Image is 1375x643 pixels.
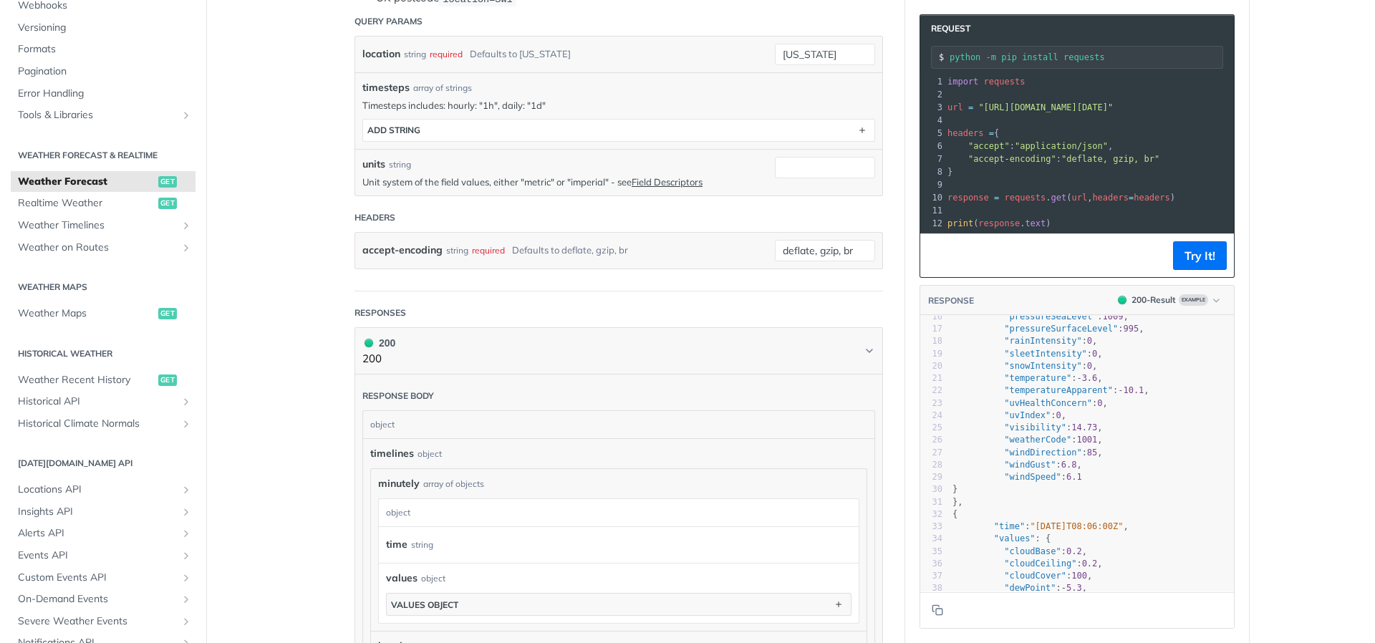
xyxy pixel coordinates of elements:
[11,193,196,214] a: Realtime Weatherget
[952,311,1129,321] span: : ,
[18,306,155,321] span: Weather Maps
[952,385,1149,395] span: : ,
[947,218,973,228] span: print
[920,335,942,347] div: 18
[920,496,942,508] div: 31
[158,198,177,209] span: get
[920,204,945,217] div: 11
[1129,193,1134,203] span: =
[1004,559,1076,569] span: "cloudCeiling"
[947,77,978,87] span: import
[180,242,192,253] button: Show subpages for Weather on Routes
[11,457,196,470] h2: [DATE][DOMAIN_NAME] API
[920,422,942,434] div: 25
[1004,349,1087,359] span: "sleetIntensity"
[920,178,945,191] div: 9
[11,215,196,236] a: Weather TimelinesShow subpages for Weather Timelines
[370,446,414,461] span: timelines
[978,218,1020,228] span: response
[158,176,177,188] span: get
[920,570,942,582] div: 37
[920,153,945,165] div: 7
[365,339,373,347] span: 200
[1005,193,1046,203] span: requests
[994,533,1036,543] span: "values"
[180,550,192,561] button: Show subpages for Events API
[362,99,875,112] p: Timesteps includes: hourly: "1h", daily: "1d"
[1097,398,1102,408] span: 0
[920,508,942,521] div: 32
[1082,373,1098,383] span: 3.6
[947,128,984,138] span: headers
[386,571,418,586] span: values
[968,154,1056,164] span: "accept-encoding"
[18,42,192,57] span: Formats
[1004,311,1097,321] span: "pressureSeaLevel"
[1004,546,1061,556] span: "cloudBase"
[1056,410,1061,420] span: 0
[180,418,192,430] button: Show subpages for Historical Climate Normals
[920,471,942,483] div: 29
[362,351,395,367] p: 200
[421,572,445,585] div: object
[1118,385,1123,395] span: -
[920,323,942,335] div: 17
[920,88,945,101] div: 2
[920,372,942,385] div: 21
[1015,141,1108,151] span: "application/json"
[18,571,177,585] span: Custom Events API
[362,157,385,172] label: units
[968,141,1010,151] span: "accept"
[1066,583,1082,593] span: 5.3
[952,324,1144,334] span: : ,
[378,476,420,491] span: minutely
[11,567,196,589] a: Custom Events APIShow subpages for Custom Events API
[11,391,196,412] a: Historical APIShow subpages for Historical API
[1004,385,1113,395] span: "temperatureApparent"
[952,460,1082,470] span: : ,
[411,534,433,555] div: string
[446,240,468,261] div: string
[1087,361,1092,371] span: 0
[952,349,1103,359] span: : ,
[1051,193,1067,203] span: get
[968,102,973,112] span: =
[1132,294,1176,306] div: 200 - Result
[18,196,155,211] span: Realtime Weather
[11,83,196,105] a: Error Handling
[952,497,962,507] span: },
[1066,472,1082,482] span: 6.1
[180,110,192,121] button: Show subpages for Tools & Libraries
[1111,293,1227,307] button: 200200-ResultExample
[994,193,999,203] span: =
[920,348,942,360] div: 19
[18,218,177,233] span: Weather Timelines
[920,397,942,410] div: 23
[11,17,196,39] a: Versioning
[1118,296,1126,304] span: 200
[1076,373,1081,383] span: -
[158,374,177,386] span: get
[1103,311,1124,321] span: 1009
[952,484,957,494] span: }
[11,281,196,294] h2: Weather Maps
[920,191,945,204] div: 10
[11,105,196,126] a: Tools & LibrariesShow subpages for Tools & Libraries
[11,39,196,60] a: Formats
[1004,571,1066,581] span: "cloudCover"
[11,303,196,324] a: Weather Mapsget
[180,616,192,627] button: Show subpages for Severe Weather Events
[927,245,947,266] button: Copy to clipboard
[920,434,942,446] div: 26
[952,422,1103,432] span: : ,
[1071,422,1097,432] span: 14.73
[363,411,871,438] div: object
[952,472,1082,482] span: :
[11,479,196,501] a: Locations APIShow subpages for Locations API
[1004,361,1081,371] span: "snowIntensity"
[947,218,1051,228] span: ( . )
[362,44,400,64] label: location
[920,447,942,459] div: 27
[920,582,942,594] div: 38
[952,533,1051,543] span: : {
